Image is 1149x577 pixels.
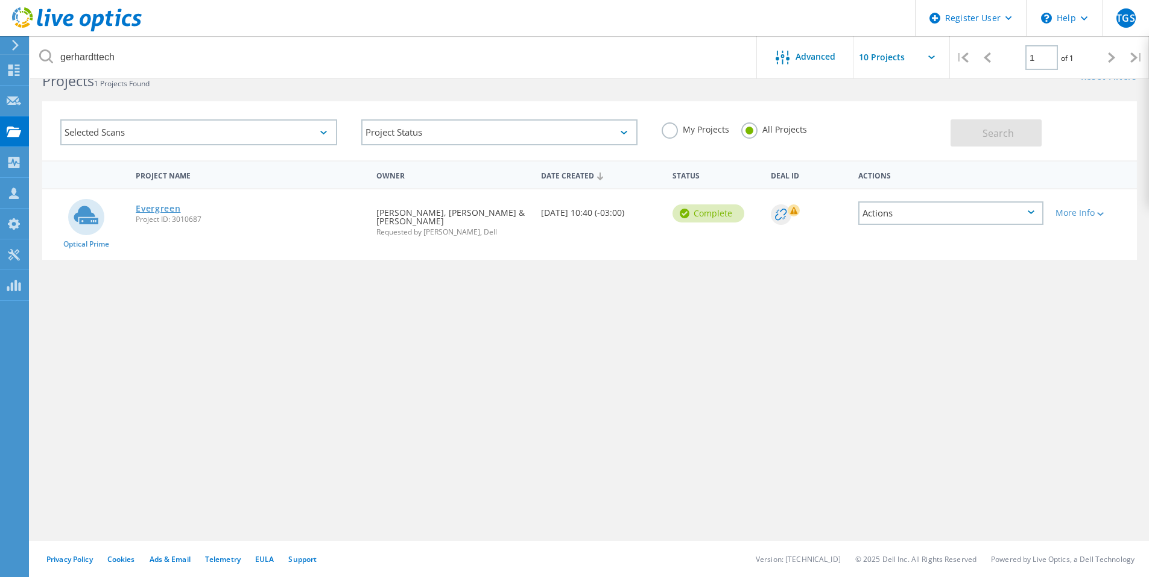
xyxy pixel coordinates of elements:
[30,36,758,78] input: Search projects by name, owner, ID, company, etc
[662,122,729,134] label: My Projects
[765,163,852,186] div: Deal Id
[983,127,1014,140] span: Search
[756,554,841,564] li: Version: [TECHNICAL_ID]
[666,163,765,186] div: Status
[136,216,364,223] span: Project ID: 3010687
[855,554,976,564] li: © 2025 Dell Inc. All Rights Reserved
[535,189,666,229] div: [DATE] 10:40 (-03:00)
[1061,53,1074,63] span: of 1
[951,119,1042,147] button: Search
[46,554,93,564] a: Privacy Policy
[12,25,142,34] a: Live Optics Dashboard
[852,163,1049,186] div: Actions
[150,554,191,564] a: Ads & Email
[107,554,135,564] a: Cookies
[288,554,317,564] a: Support
[94,78,150,89] span: 1 Projects Found
[361,119,638,145] div: Project Status
[1041,13,1052,24] svg: \n
[63,241,109,248] span: Optical Prime
[673,204,744,222] div: Complete
[60,119,337,145] div: Selected Scans
[370,163,534,186] div: Owner
[205,554,241,564] a: Telemetry
[991,554,1135,564] li: Powered by Live Optics, a Dell Technology
[858,201,1043,225] div: Actions
[255,554,274,564] a: EULA
[1056,209,1131,217] div: More Info
[376,229,528,236] span: Requested by [PERSON_NAME], Dell
[130,163,370,186] div: Project Name
[950,36,975,79] div: |
[1116,13,1135,23] span: TGS
[535,163,666,186] div: Date Created
[1124,36,1149,79] div: |
[136,204,180,213] a: Evergreen
[796,52,835,61] span: Advanced
[370,189,534,248] div: [PERSON_NAME], [PERSON_NAME] & [PERSON_NAME]
[741,122,807,134] label: All Projects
